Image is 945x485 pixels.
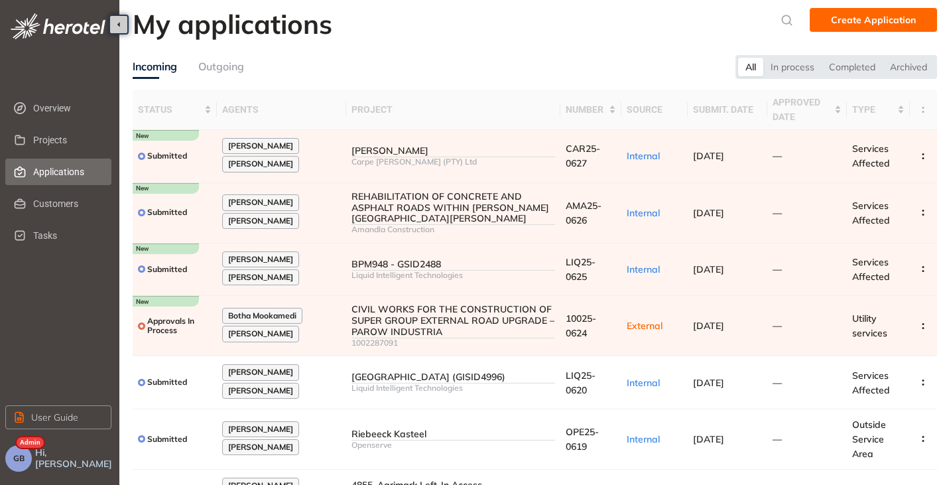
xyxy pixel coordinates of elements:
[767,90,847,130] th: approved date
[566,102,606,117] span: number
[688,90,767,130] th: submit. date
[693,377,724,389] span: [DATE]
[773,377,782,389] span: —
[228,255,293,264] span: [PERSON_NAME]
[693,433,724,445] span: [DATE]
[351,191,554,224] div: REHABILITATION OF CONCRETE AND ASPHALT ROADS WITHIN [PERSON_NAME][GEOGRAPHIC_DATA][PERSON_NAME]
[33,190,101,217] span: Customers
[351,429,554,440] div: Riebeeck Kasteel
[566,256,596,283] span: LIQ25-0625
[566,426,599,452] span: OPE25-0619
[351,259,554,270] div: BPM948 - GSID2488
[133,8,332,40] h2: My applications
[33,222,101,249] span: Tasks
[31,410,78,425] span: User Guide
[773,433,782,445] span: —
[228,425,293,434] span: [PERSON_NAME]
[198,58,244,75] div: Outgoing
[852,200,890,226] span: Services Affected
[773,150,782,162] span: —
[566,312,596,339] span: 10025-0624
[693,150,724,162] span: [DATE]
[773,95,832,124] span: approved date
[693,263,724,275] span: [DATE]
[351,157,554,167] div: Carpe [PERSON_NAME] (PTY) Ltd
[147,208,187,217] span: Submitted
[133,58,177,75] div: Incoming
[11,13,105,39] img: logo
[852,312,887,339] span: Utility services
[351,383,554,393] div: Liquid Intelligent Technologies
[351,145,554,157] div: [PERSON_NAME]
[228,443,293,452] span: [PERSON_NAME]
[847,90,910,130] th: type
[133,90,217,130] th: status
[852,370,890,396] span: Services Affected
[627,150,660,162] span: Internal
[228,198,293,207] span: [PERSON_NAME]
[822,58,883,76] div: Completed
[773,263,782,275] span: —
[5,445,32,472] button: GB
[627,207,660,219] span: Internal
[33,127,101,153] span: Projects
[693,207,724,219] span: [DATE]
[228,368,293,377] span: [PERSON_NAME]
[883,58,934,76] div: Archived
[228,329,293,338] span: [PERSON_NAME]
[147,378,187,387] span: Submitted
[147,435,187,444] span: Submitted
[773,320,782,332] span: —
[228,311,296,320] span: Botha Mookamedi
[228,216,293,226] span: [PERSON_NAME]
[627,433,660,445] span: Internal
[738,58,763,76] div: All
[346,90,560,130] th: project
[228,159,293,169] span: [PERSON_NAME]
[13,454,25,463] span: GB
[831,13,916,27] span: Create Application
[147,316,212,336] span: Approvals In Process
[351,338,554,348] div: 1002287091
[351,271,554,280] div: Liquid Intelligent Technologies
[228,141,293,151] span: [PERSON_NAME]
[147,265,187,274] span: Submitted
[560,90,621,130] th: number
[33,95,101,121] span: Overview
[693,320,724,332] span: [DATE]
[852,102,895,117] span: type
[351,372,554,383] div: [GEOGRAPHIC_DATA] (GISID4996)
[566,370,596,396] span: LIQ25-0620
[627,377,660,389] span: Internal
[810,8,937,32] button: Create Application
[621,90,688,130] th: source
[138,102,202,117] span: status
[351,441,554,450] div: Openserve
[852,256,890,283] span: Services Affected
[566,143,600,169] span: CAR25-0627
[228,386,293,395] span: [PERSON_NAME]
[627,320,662,332] span: External
[351,304,554,337] div: CIVIL WORKS FOR THE CONSTRUCTION OF SUPER GROUP EXTERNAL ROAD UPGRADE – PAROW INDUSTRIA
[147,151,187,161] span: Submitted
[627,263,660,275] span: Internal
[228,273,293,282] span: [PERSON_NAME]
[351,225,554,234] div: Amandla Construction
[35,447,114,470] span: Hi, [PERSON_NAME]
[852,143,890,169] span: Services Affected
[852,419,886,460] span: Outside Service Area
[5,405,111,429] button: User Guide
[33,159,101,185] span: Applications
[566,200,601,226] span: AMA25-0626
[773,207,782,219] span: —
[217,90,347,130] th: agents
[763,58,822,76] div: In process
